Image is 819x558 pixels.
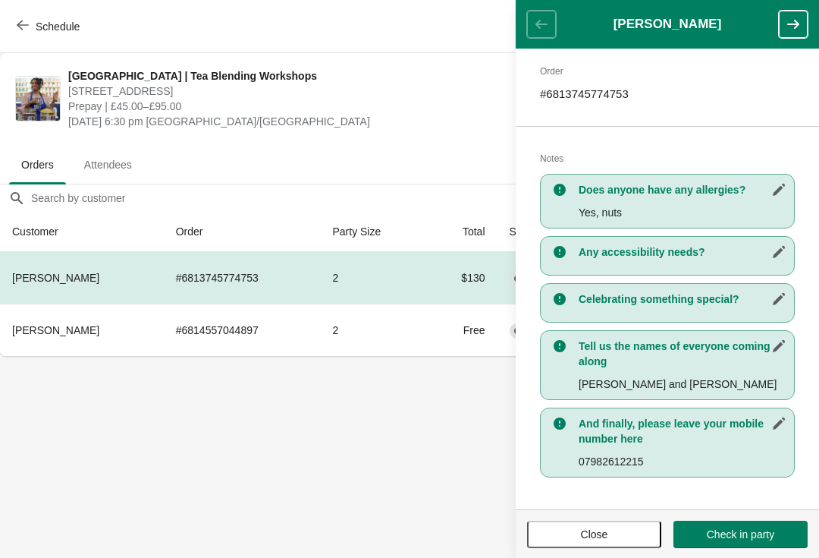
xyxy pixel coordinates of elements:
h2: Notes [540,151,795,166]
p: [PERSON_NAME] and [PERSON_NAME] [579,377,786,392]
span: [GEOGRAPHIC_DATA] | Tea Blending Workshops [68,68,533,84]
span: Orders [9,151,66,178]
td: $130 [427,252,497,304]
p: Yes, nuts [579,205,786,220]
span: Schedule [36,20,80,33]
p: 07982612215 [579,454,786,469]
h3: Celebrating something special? [579,292,786,307]
td: Free [427,304,497,356]
img: Glasgow | Tea Blending Workshops [16,77,60,121]
button: Check in party [673,521,808,548]
button: Schedule [8,13,92,40]
th: Party Size [320,212,426,252]
td: # 6813745774753 [164,252,321,304]
input: Search by customer [30,184,819,212]
td: 2 [320,252,426,304]
button: Close [527,521,661,548]
span: Prepay | £45.00–£95.00 [68,99,533,114]
h3: And finally, please leave your mobile number here [579,416,786,446]
h1: [PERSON_NAME] [556,17,779,32]
span: Check in party [707,528,774,541]
h3: Does anyone have any allergies? [579,182,786,197]
span: [STREET_ADDRESS] [68,84,533,99]
th: Status [497,212,591,252]
th: Order [164,212,321,252]
span: [PERSON_NAME] [12,324,99,336]
span: Attendees [72,151,144,178]
span: [PERSON_NAME] [12,272,99,284]
h3: Tell us the names of everyone coming along [579,339,786,369]
h2: Order [540,64,795,79]
td: 2 [320,304,426,356]
td: # 6814557044897 [164,304,321,356]
p: # 6813745774753 [540,87,795,102]
h3: Any accessibility needs? [579,244,786,260]
span: [DATE] 6:30 pm [GEOGRAPHIC_DATA]/[GEOGRAPHIC_DATA] [68,114,533,129]
span: Close [581,528,608,541]
th: Total [427,212,497,252]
